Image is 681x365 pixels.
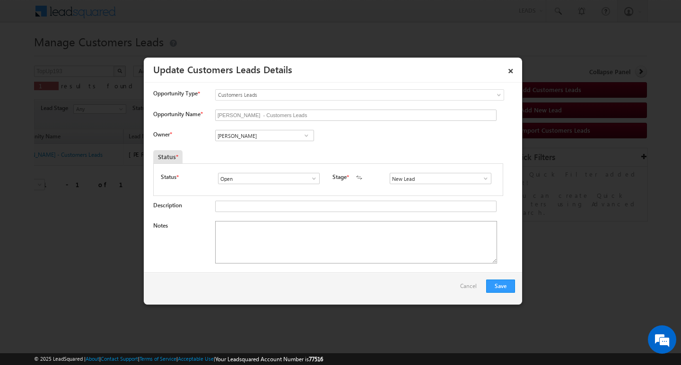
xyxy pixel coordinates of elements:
label: Opportunity Name [153,110,202,118]
span: 77516 [309,356,323,363]
textarea: Type your message and hit 'Enter' [12,87,173,283]
span: Opportunity Type [153,89,198,98]
em: Start Chat [129,291,172,304]
a: Show All Items [306,174,317,183]
label: Stage [332,173,347,181]
label: Notes [153,222,168,229]
a: Update Customers Leads Details [153,62,292,76]
a: Show All Items [477,174,489,183]
input: Type to Search [390,173,491,184]
label: Status [161,173,176,181]
div: Minimize live chat window [155,5,178,27]
a: Show All Items [300,131,312,140]
input: Type to Search [218,173,320,184]
span: Customers Leads [216,91,465,99]
img: d_60004797649_company_0_60004797649 [16,50,40,62]
div: Status [153,150,183,163]
span: Your Leadsquared Account Number is [215,356,323,363]
div: Chat with us now [49,50,159,62]
button: Save [486,280,515,293]
label: Description [153,202,182,209]
a: About [86,356,99,362]
a: Cancel [460,280,481,297]
a: Customers Leads [215,89,504,101]
a: Terms of Service [140,356,176,362]
span: © 2025 LeadSquared | | | | | [34,355,323,364]
input: Type to Search [215,130,314,141]
label: Owner [153,131,172,138]
a: Acceptable Use [178,356,214,362]
a: × [503,61,519,77]
a: Contact Support [101,356,138,362]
